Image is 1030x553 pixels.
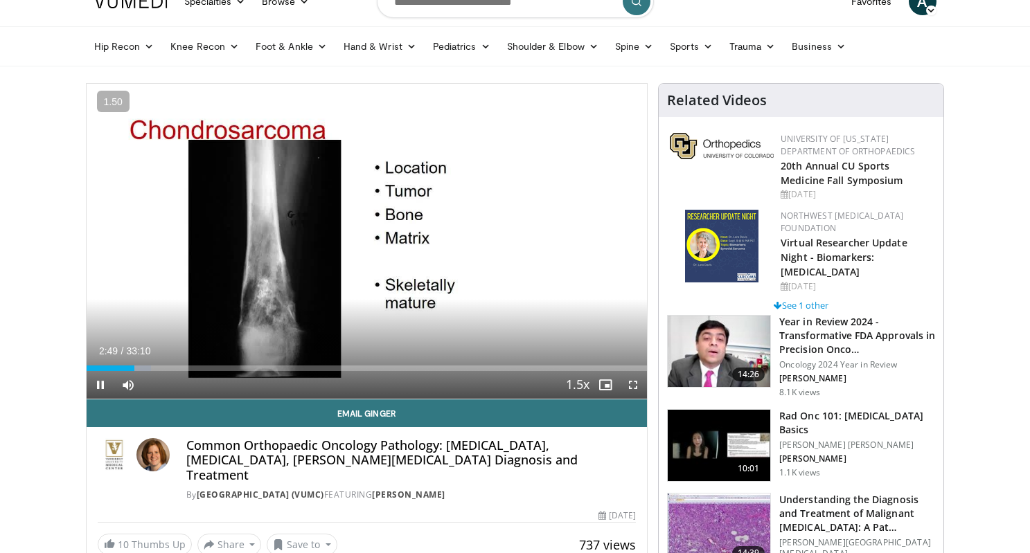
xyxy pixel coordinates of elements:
[87,365,648,371] div: Progress Bar
[197,489,324,500] a: [GEOGRAPHIC_DATA] (VUMC)
[86,33,163,60] a: Hip Recon
[779,439,935,451] p: [PERSON_NAME] [PERSON_NAME]
[732,368,765,381] span: 14:26
[668,316,770,388] img: 22cacae0-80e8-46c7-b946-25cff5e656fa.150x105_q85_crop-smart_upscale.jpg
[783,33,854,60] a: Business
[162,33,247,60] a: Knee Recon
[118,538,129,551] span: 10
[668,410,770,482] img: aee802ce-c4cb-403d-b093-d98594b3404c.150x105_q85_crop-smart_upscale.jpg
[781,210,903,234] a: Northwest [MEDICAL_DATA] Foundation
[781,133,915,157] a: University of [US_STATE] Department of Orthopaedics
[99,345,118,356] span: 2:49
[87,371,114,399] button: Pause
[779,359,935,370] p: Oncology 2024 Year in Review
[87,399,648,427] a: Email Ginger
[126,345,150,356] span: 33:10
[121,345,124,356] span: /
[186,489,637,501] div: By FEATURING
[667,409,935,482] a: 10:01 Rad Onc 101: [MEDICAL_DATA] Basics [PERSON_NAME] [PERSON_NAME] [PERSON_NAME] 1.1K views
[779,453,935,464] p: [PERSON_NAME]
[335,33,425,60] a: Hand & Wrist
[598,509,636,522] div: [DATE]
[661,33,721,60] a: Sports
[779,409,935,437] h3: Rad Onc 101: [MEDICAL_DATA] Basics
[779,315,935,356] h3: Year in Review 2024 - Transformative FDA Approvals in Precision Onco…
[667,315,935,398] a: 14:26 Year in Review 2024 - Transformative FDA Approvals in Precision Onco… Oncology 2024 Year in...
[607,33,661,60] a: Spine
[732,462,765,475] span: 10:01
[721,33,784,60] a: Trauma
[779,387,820,398] p: 8.1K views
[372,489,445,500] a: [PERSON_NAME]
[667,92,767,109] h4: Related Videos
[781,188,932,201] div: [DATE]
[781,280,932,293] div: [DATE]
[425,33,499,60] a: Pediatrics
[98,438,131,471] img: Vanderbilt University Medical Center (VUMC)
[774,299,828,311] a: See 1 other
[499,33,607,60] a: Shoulder & Elbow
[781,236,907,278] a: Virtual Researcher Update Night - Biomarkers: [MEDICAL_DATA]
[592,371,619,399] button: Enable picture-in-picture mode
[247,33,335,60] a: Foot & Ankle
[579,536,636,553] span: 737 views
[619,371,647,399] button: Fullscreen
[685,210,758,282] img: 15bc000e-3a55-4f6c-8e8a-37ec86489656.png.150x105_q85_autocrop_double_scale_upscale_version-0.2.png
[670,133,774,159] img: 355603a8-37da-49b6-856f-e00d7e9307d3.png.150x105_q85_autocrop_double_scale_upscale_version-0.2.png
[186,438,637,483] h4: Common Orthopaedic Oncology Pathology: [MEDICAL_DATA], [MEDICAL_DATA], [PERSON_NAME][MEDICAL_DATA...
[779,467,820,478] p: 1.1K views
[136,438,170,471] img: Avatar
[564,371,592,399] button: Playback Rate
[779,373,935,384] p: [PERSON_NAME]
[781,159,903,187] a: 20th Annual CU Sports Medicine Fall Symposium
[87,84,648,399] video-js: Video Player
[114,371,142,399] button: Mute
[779,493,935,534] h3: Understanding the Diagnosis and Treatment of Malignant [MEDICAL_DATA]: A Pat…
